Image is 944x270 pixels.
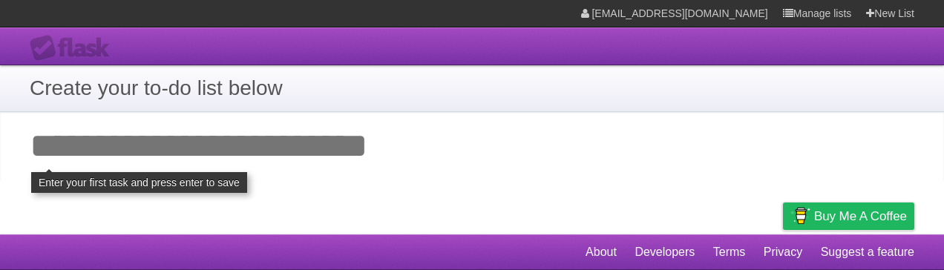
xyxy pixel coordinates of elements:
a: Developers [635,238,695,266]
a: Terms [713,238,746,266]
h1: Create your to-do list below [30,73,914,104]
a: Suggest a feature [821,238,914,266]
img: Buy me a coffee [790,203,810,228]
a: Privacy [764,238,802,266]
span: Buy me a coffee [814,203,907,229]
a: Buy me a coffee [783,202,914,230]
div: Flask [30,35,119,62]
a: About [586,238,617,266]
